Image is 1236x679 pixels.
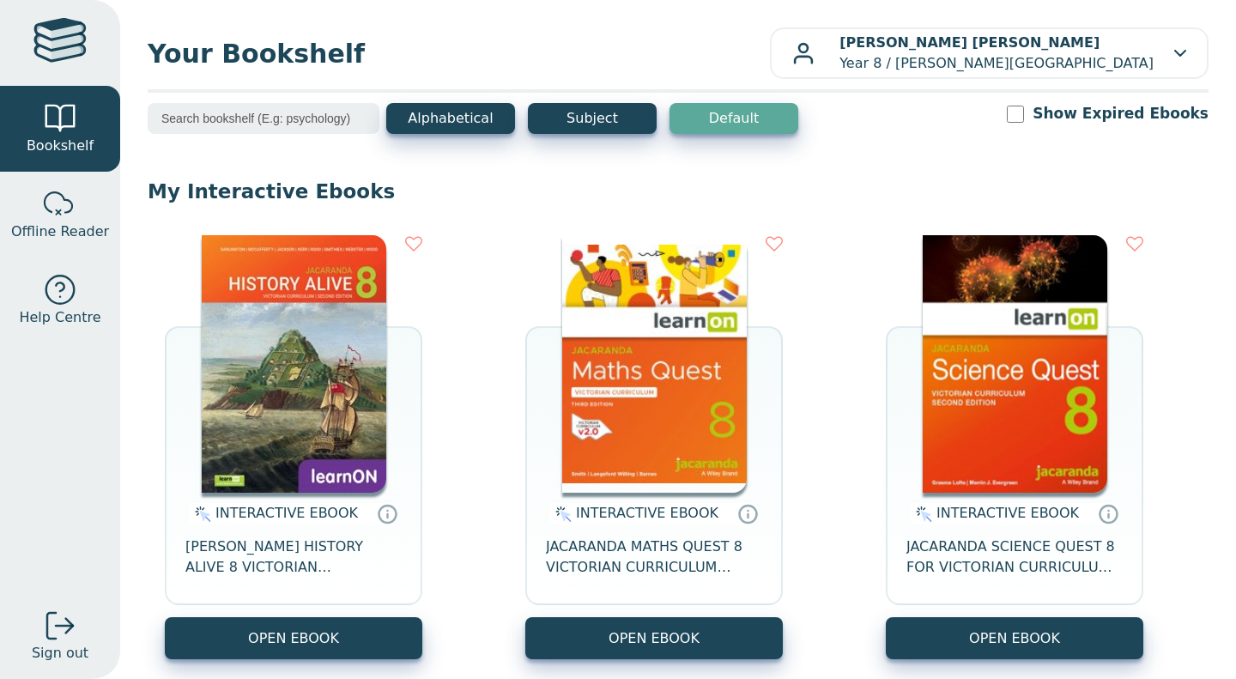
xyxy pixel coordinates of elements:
span: Offline Reader [11,221,109,242]
a: Interactive eBooks are accessed online via the publisher’s portal. They contain interactive resou... [377,503,397,524]
p: Year 8 / [PERSON_NAME][GEOGRAPHIC_DATA] [839,33,1154,74]
a: Interactive eBooks are accessed online via the publisher’s portal. They contain interactive resou... [1098,503,1118,524]
p: My Interactive Ebooks [148,179,1209,204]
button: Alphabetical [386,103,515,134]
span: Bookshelf [27,136,94,156]
span: JACARANDA MATHS QUEST 8 VICTORIAN CURRICULUM LEARNON EBOOK 3E [546,537,762,578]
img: interactive.svg [550,504,572,524]
img: interactive.svg [190,504,211,524]
a: Interactive eBooks are accessed online via the publisher’s portal. They contain interactive resou... [737,503,758,524]
img: c004558a-e884-43ec-b87a-da9408141e80.jpg [562,235,747,493]
span: INTERACTIVE EBOOK [576,505,718,521]
button: [PERSON_NAME] [PERSON_NAME]Year 8 / [PERSON_NAME][GEOGRAPHIC_DATA] [770,27,1209,79]
span: INTERACTIVE EBOOK [215,505,358,521]
img: fffb2005-5288-ea11-a992-0272d098c78b.png [923,235,1107,493]
button: OPEN EBOOK [525,617,783,659]
span: Your Bookshelf [148,34,770,73]
span: Sign out [32,643,88,664]
button: Subject [528,103,657,134]
img: a03a72db-7f91-e911-a97e-0272d098c78b.jpg [202,235,386,493]
span: Help Centre [19,307,100,328]
span: [PERSON_NAME] HISTORY ALIVE 8 VICTORIAN CURRICULUM LEARNON EBOOK 2E [185,537,402,578]
button: Default [669,103,798,134]
img: interactive.svg [911,504,932,524]
span: JACARANDA SCIENCE QUEST 8 FOR VICTORIAN CURRICULUM LEARNON 2E EBOOK [906,537,1123,578]
b: [PERSON_NAME] [PERSON_NAME] [839,34,1100,51]
span: INTERACTIVE EBOOK [936,505,1079,521]
label: Show Expired Ebooks [1033,103,1209,124]
button: OPEN EBOOK [165,617,422,659]
button: OPEN EBOOK [886,617,1143,659]
input: Search bookshelf (E.g: psychology) [148,103,379,134]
